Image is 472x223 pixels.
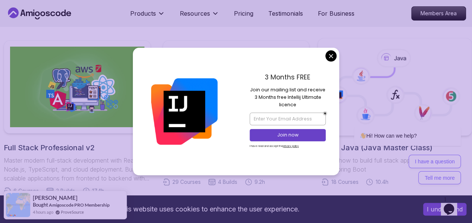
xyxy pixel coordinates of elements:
[10,47,144,127] img: Full Stack Professional v2
[6,201,412,217] div: This website uses cookies to enhance the user experience.
[33,195,78,201] span: [PERSON_NAME]
[4,156,151,183] p: Master modern full-stack development with React, Node.js, TypeScript, and cloud deployment. Build...
[268,9,303,18] a: Testimonials
[180,9,219,24] button: Resources
[234,9,253,18] a: Pricing
[180,9,210,18] p: Resources
[33,209,53,215] span: 4 hours ago
[423,203,466,216] button: Accept cookies
[49,202,110,208] a: Amigoscode PRO Membership
[441,193,465,216] iframe: chat widget
[218,178,237,186] span: 4 Builds
[330,67,465,189] iframe: chat widget
[163,40,310,186] a: Java Full StackLearn how to build full stack applications with Java and Spring Boot29 Courses4 Bu...
[321,40,468,186] a: Core Java (Java Master Class)Learn how to build full stack applications with Java and Spring Boot...
[56,187,75,195] span: 3 Builds
[61,209,84,215] a: ProveSource
[130,9,156,18] p: Products
[172,178,201,186] span: 29 Courses
[411,6,466,21] a: Members Area
[6,193,30,217] img: provesource social proof notification image
[4,142,151,153] h2: Full Stack Professional v2
[33,202,48,208] span: Bought
[412,7,466,20] p: Members Area
[254,178,265,186] span: 9.2h
[130,9,165,24] button: Products
[318,9,354,18] a: For Business
[92,187,104,195] span: 17.4h
[13,187,39,195] span: 6 Courses
[4,40,151,195] a: Full Stack Professional v2Full Stack Professional v2Master modern full-stack development with Rea...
